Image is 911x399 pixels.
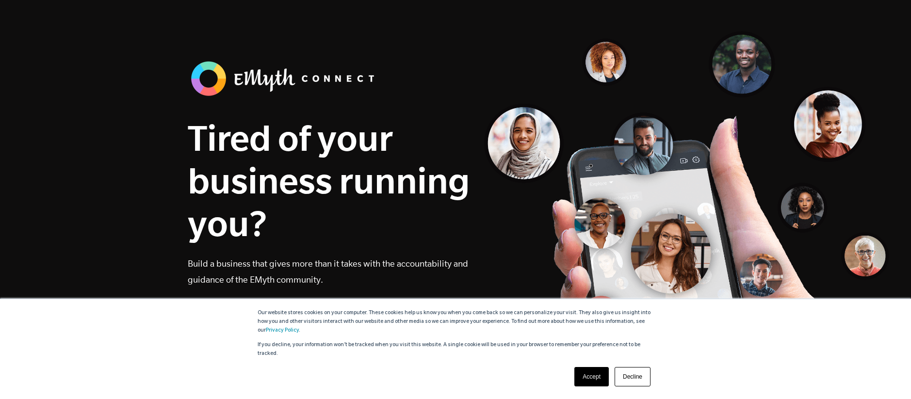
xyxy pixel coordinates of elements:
[188,255,470,287] p: Build a business that gives more than it takes with the accountability and guidance of the EMyth ...
[258,309,653,335] p: Our website stores cookies on your computer. These cookies help us know you when you come back so...
[574,367,609,386] a: Accept
[188,58,382,99] img: banner_logo
[258,341,653,358] p: If you decline, your information won’t be tracked when you visit this website. A single cookie wi...
[615,367,651,386] a: Decline
[188,116,470,244] h1: Tired of your business running you?
[266,328,299,334] a: Privacy Policy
